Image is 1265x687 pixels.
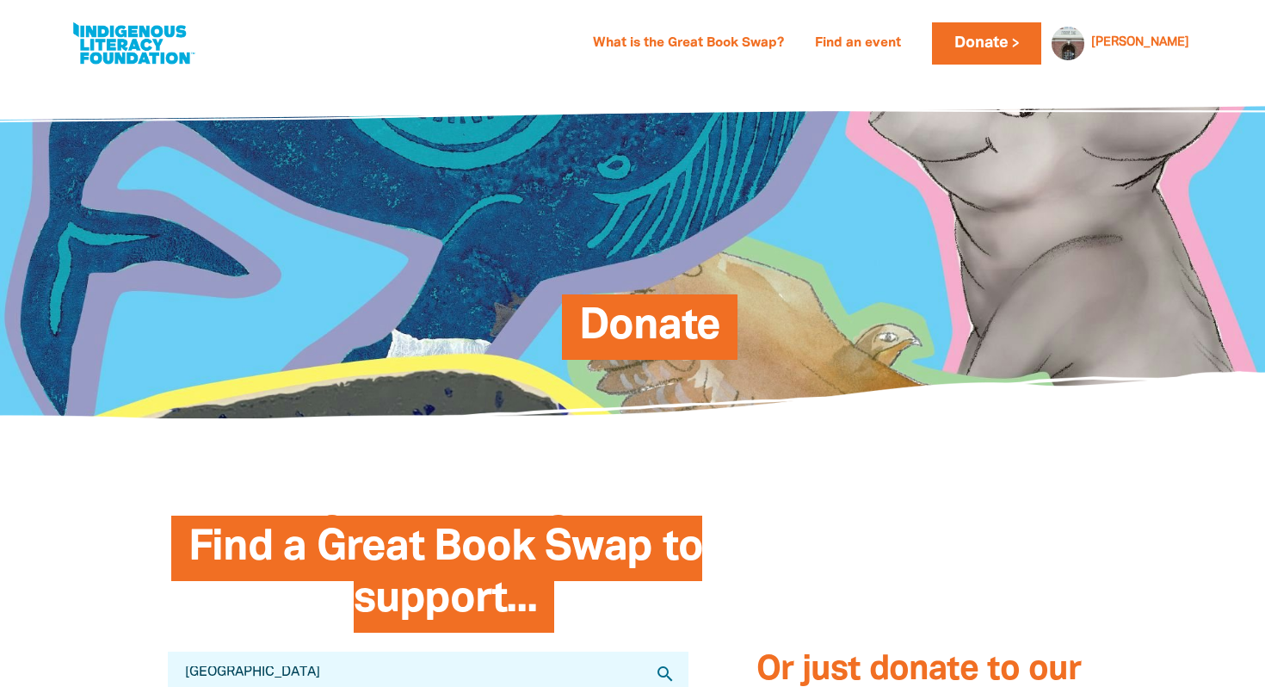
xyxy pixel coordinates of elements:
span: Find a Great Book Swap to support... [188,529,703,633]
span: Donate [579,307,721,360]
i: search [655,664,676,684]
a: [PERSON_NAME] [1091,37,1189,49]
a: Donate [932,22,1040,65]
a: Find an event [805,30,911,58]
a: What is the Great Book Swap? [583,30,794,58]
